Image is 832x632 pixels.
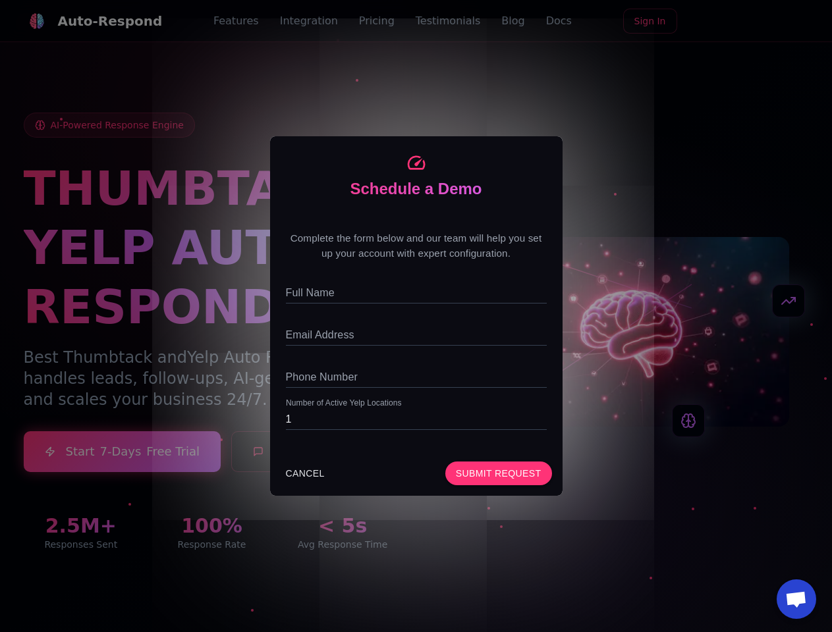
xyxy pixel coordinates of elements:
[286,231,547,261] p: Complete the form below and our team will help you set up your account with expert configuration.
[281,461,330,486] button: CANCEL
[777,579,816,619] a: Open chat
[286,178,547,199] div: Schedule a Demo
[445,461,552,486] button: Submit Request
[286,397,402,408] label: Number of Active Yelp Locations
